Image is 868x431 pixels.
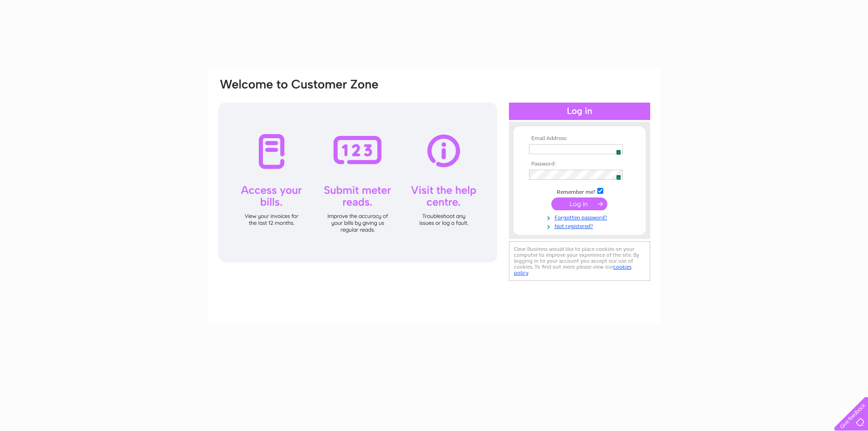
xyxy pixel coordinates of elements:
[616,175,621,180] span: 1
[509,241,650,281] div: Clear Business would like to place cookies on your computer to improve your experience of the sit...
[551,197,607,210] input: Submit
[529,221,632,230] a: Not registered?
[527,161,632,167] th: Password:
[529,213,632,221] a: Forgotten password?
[612,145,620,153] img: npw-badge-icon.svg
[514,264,632,276] a: cookies policy
[527,135,632,142] th: Email Address:
[616,150,621,155] span: 1
[612,171,620,178] img: npw-badge-icon.svg
[527,187,632,196] td: Remember me?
